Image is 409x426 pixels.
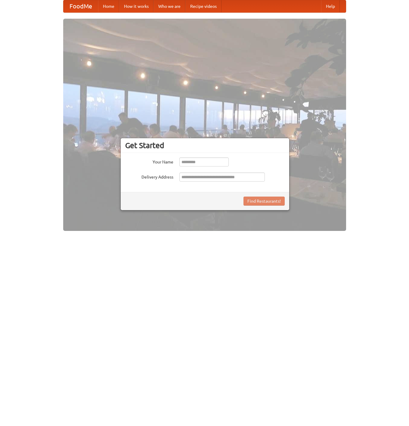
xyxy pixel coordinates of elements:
[98,0,119,12] a: Home
[125,173,173,180] label: Delivery Address
[119,0,153,12] a: How it works
[125,157,173,165] label: Your Name
[185,0,222,12] a: Recipe videos
[321,0,340,12] a: Help
[125,141,285,150] h3: Get Started
[64,0,98,12] a: FoodMe
[153,0,185,12] a: Who we are
[243,197,285,206] button: Find Restaurants!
